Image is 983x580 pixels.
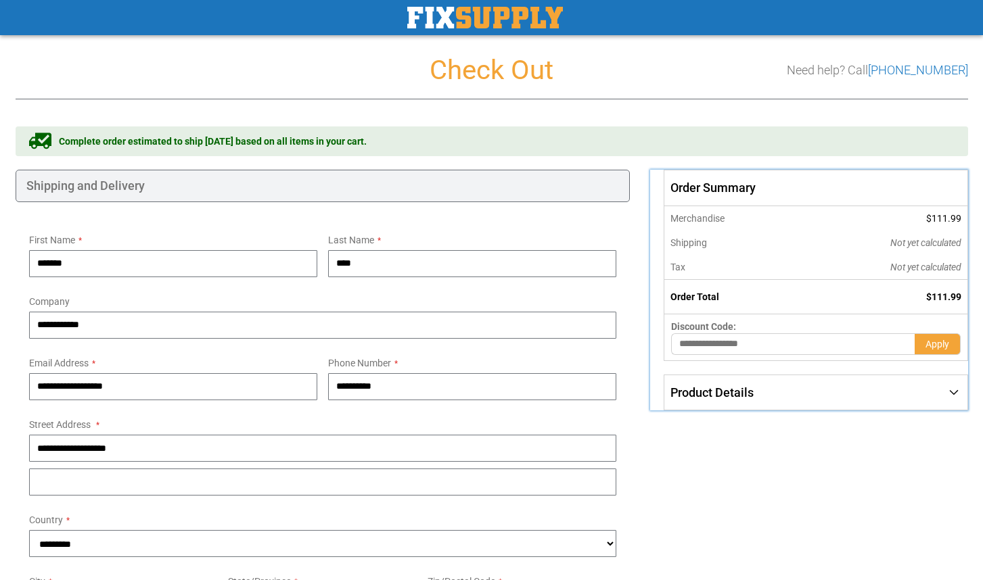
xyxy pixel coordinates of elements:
span: Street Address [29,419,91,430]
span: Phone Number [328,358,391,368]
span: Shipping [670,237,707,248]
span: Company [29,296,70,307]
span: Apply [925,339,949,349]
span: Not yet calculated [890,237,961,248]
h3: Need help? Call [787,64,968,77]
span: $111.99 [926,213,961,224]
strong: Order Total [670,291,719,302]
button: Apply [915,333,961,355]
div: Shipping and Delivery [16,170,631,202]
span: Product Details [670,385,754,400]
th: Tax [664,255,799,280]
span: $111.99 [926,291,961,302]
span: Country [29,514,63,525]
h1: Check Out [16,55,968,85]
span: Last Name [328,235,374,245]
span: Email Address [29,358,89,368]
span: Order Summary [664,170,967,206]
a: [PHONE_NUMBER] [868,63,968,77]
a: store logo [407,7,563,28]
img: Fix Industrial Supply [407,7,563,28]
th: Merchandise [664,206,799,231]
span: First Name [29,235,75,245]
span: Discount Code: [671,321,736,332]
span: Complete order estimated to ship [DATE] based on all items in your cart. [59,135,367,148]
span: Not yet calculated [890,262,961,272]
